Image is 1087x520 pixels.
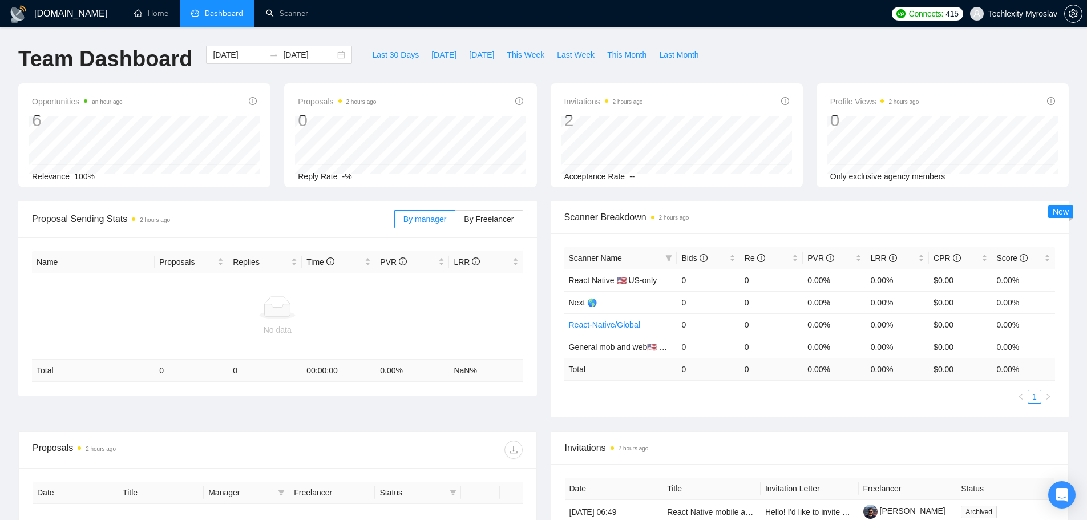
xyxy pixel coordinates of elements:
td: 0.00 % [866,358,929,380]
td: $0.00 [929,291,992,313]
button: [DATE] [425,46,463,64]
span: swap-right [269,50,278,59]
td: Total [32,360,155,382]
td: 0.00% [803,291,866,313]
td: 0 [677,313,740,336]
span: left [1017,393,1024,400]
td: 0.00% [992,313,1055,336]
button: [DATE] [463,46,500,64]
span: info-circle [399,257,407,265]
span: Proposal Sending Stats [32,212,394,226]
span: Proposals [298,95,376,108]
th: Date [33,482,118,504]
td: $0.00 [929,313,992,336]
td: 0 [740,358,803,380]
span: user [973,10,981,18]
span: [DATE] [431,49,456,61]
time: 2 hours ago [619,445,649,452]
button: download [504,441,523,459]
span: info-circle [826,254,834,262]
a: React Native mobile app feature development [667,507,829,517]
th: Title [118,482,204,504]
th: Date [565,478,663,500]
td: 0.00% [866,313,929,336]
button: This Month [601,46,653,64]
time: 2 hours ago [86,446,116,452]
span: Score [997,253,1028,263]
td: $ 0.00 [929,358,992,380]
button: Last 30 Days [366,46,425,64]
time: 2 hours ago [613,99,643,105]
span: Invitations [564,95,643,108]
td: 0 [677,269,740,291]
button: This Week [500,46,551,64]
span: info-circle [1047,97,1055,105]
span: Archived [961,506,997,518]
span: Last Month [659,49,698,61]
span: info-circle [700,254,708,262]
li: Next Page [1041,390,1055,404]
span: React Native 🇺🇸 US-only [569,276,657,285]
td: 0.00 % [375,360,449,382]
span: Last Week [557,49,595,61]
button: Last Month [653,46,705,64]
td: 0 [740,291,803,313]
div: No data [37,324,519,336]
td: 0 [677,358,740,380]
time: 2 hours ago [346,99,377,105]
td: 0.00% [803,336,866,358]
span: info-circle [249,97,257,105]
button: setting [1064,5,1082,23]
span: filter [447,484,459,501]
th: Replies [228,251,302,273]
th: Status [956,478,1054,500]
td: 0.00% [992,336,1055,358]
span: Next 🌎 [569,298,597,307]
span: Replies [233,256,289,268]
td: 0 [740,269,803,291]
th: Manager [204,482,289,504]
span: Last 30 Days [372,49,419,61]
div: 6 [32,110,123,131]
button: Last Week [551,46,601,64]
input: Start date [213,49,265,61]
td: 0.00% [866,336,929,358]
span: dashboard [191,9,199,17]
button: right [1041,390,1055,404]
span: to [269,50,278,59]
div: 0 [298,110,376,131]
span: Profile Views [830,95,919,108]
div: 2 [564,110,643,131]
span: Time [306,257,334,267]
span: Scanner Breakdown [564,210,1056,224]
span: download [505,445,522,454]
span: [DATE] [469,49,494,61]
span: CPR [934,253,960,263]
span: LRR [871,253,897,263]
a: searchScanner [266,9,308,18]
span: This Week [507,49,544,61]
td: 0.00% [803,313,866,336]
a: setting [1064,9,1082,18]
div: Proposals [33,441,277,459]
span: info-circle [953,254,961,262]
span: PVR [380,257,407,267]
span: LRR [454,257,480,267]
th: Freelancer [289,482,375,504]
span: setting [1065,9,1082,18]
span: filter [450,489,456,496]
span: -- [629,172,635,181]
a: React-Native/Global [569,320,640,329]
span: info-circle [326,257,334,265]
td: 0 [740,336,803,358]
td: 0.00% [866,269,929,291]
th: Proposals [155,251,228,273]
span: Connects: [909,7,943,20]
td: 0 [228,360,302,382]
img: c1X4N7w1cuZicKIk_8sWazYKufNzaW0s0gYY_P8lkd6BuRjuoGvFZvHizNYuNX46ah [863,505,878,519]
th: Title [662,478,761,500]
a: 1 [1028,390,1041,403]
div: 0 [830,110,919,131]
span: Dashboard [205,9,243,18]
span: Relevance [32,172,70,181]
